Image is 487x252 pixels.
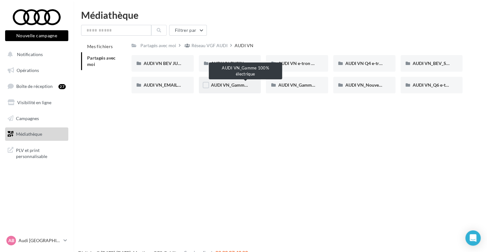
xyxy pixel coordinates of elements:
[4,127,70,141] a: Médiathèque
[211,82,280,88] span: AUDI VN_Gamme 100% électrique
[16,83,53,89] span: Boîte de réception
[4,48,67,61] button: Notifications
[16,115,39,121] span: Campagnes
[5,234,68,247] a: AB Audi [GEOGRAPHIC_DATA]
[19,237,61,244] p: Audi [GEOGRAPHIC_DATA]
[17,52,43,57] span: Notifications
[345,61,405,66] span: AUDI VN Q4 e-tron sans offre
[4,79,70,93] a: Boîte de réception27
[144,82,211,88] span: AUDI VN_EMAILS COMMANDES
[4,64,70,77] a: Opérations
[58,84,66,89] div: 27
[144,61,183,66] span: AUDI VN BEV JUIN
[87,55,116,67] span: Partagés avec moi
[17,68,39,73] span: Opérations
[345,82,404,88] span: AUDI VN_Nouvelle A6 e-tron
[16,146,66,160] span: PLV et print personnalisable
[87,44,113,49] span: Mes fichiers
[465,230,481,246] div: Open Intercom Messenger
[211,61,279,66] span: AUDI VN BUSINESS JUIN VN JPO
[235,42,253,49] div: AUDI VN
[169,25,207,36] button: Filtrer par
[191,42,228,49] div: Réseau VGF AUDI
[209,62,282,79] div: AUDI VN_Gamme 100% électrique
[4,96,70,109] a: Visibilité en ligne
[278,82,334,88] span: AUDI VN_Gamme Q8 e-tron
[4,143,70,162] a: PLV et print personnalisable
[4,112,70,125] a: Campagnes
[278,61,317,66] span: AUDI VN e-tron GT
[16,131,42,137] span: Médiathèque
[413,82,453,88] span: AUDI VN_Q6 e-tron
[81,10,479,20] div: Médiathèque
[17,100,51,105] span: Visibilité en ligne
[5,30,68,41] button: Nouvelle campagne
[140,42,176,49] div: Partagés avec moi
[413,61,469,66] span: AUDI VN_BEV_SEPTEMBRE
[8,237,14,244] span: AB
